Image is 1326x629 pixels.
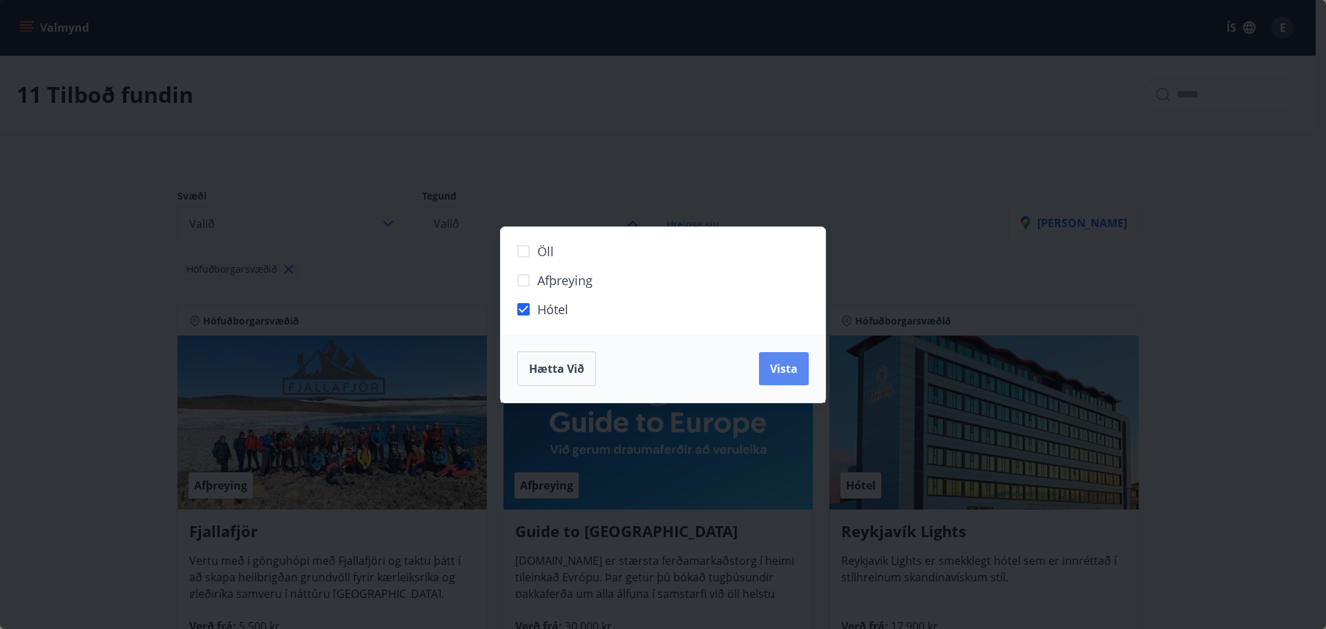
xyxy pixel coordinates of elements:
[537,271,593,289] span: Afþreying
[759,352,809,385] button: Vista
[770,361,798,376] span: Vista
[537,300,568,318] span: Hótel
[537,242,554,260] span: Öll
[529,361,584,376] span: Hætta við
[517,351,596,386] button: Hætta við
